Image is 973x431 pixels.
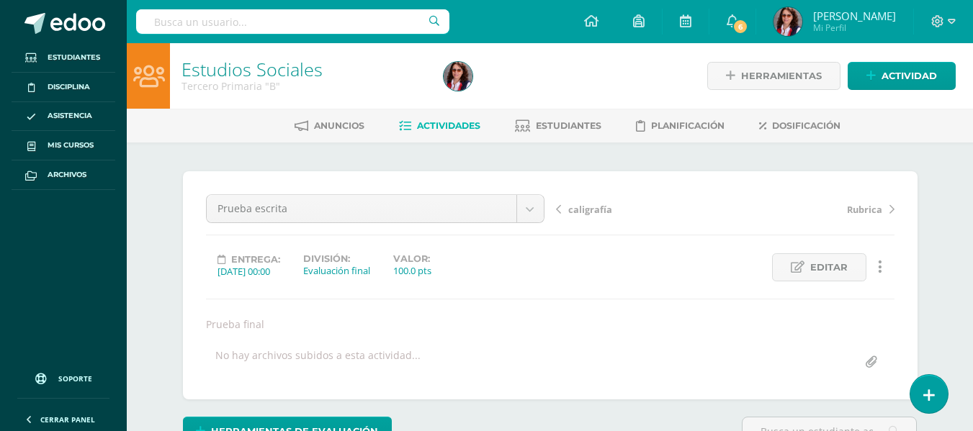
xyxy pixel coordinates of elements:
[847,203,882,216] span: Rubrica
[399,114,480,137] a: Actividades
[636,114,725,137] a: Planificación
[48,52,100,63] span: Estudiantes
[568,203,612,216] span: caligrafía
[48,169,86,181] span: Archivos
[181,59,426,79] h1: Estudios Sociales
[17,359,109,394] a: Soporte
[444,62,472,91] img: 454bd8377fe407885e503da33f4a5c32.png
[12,102,115,132] a: Asistencia
[732,19,748,35] span: 6
[536,120,601,131] span: Estudiantes
[207,195,544,222] a: Prueba escrita
[314,120,364,131] span: Anuncios
[741,63,822,89] span: Herramientas
[848,62,956,90] a: Actividad
[48,140,94,151] span: Mis cursos
[58,373,92,384] span: Soporte
[882,63,937,89] span: Actividad
[12,131,115,160] a: Mis cursos
[393,253,431,264] label: Valor:
[651,120,725,131] span: Planificación
[759,114,840,137] a: Dosificación
[48,81,90,93] span: Disciplina
[707,62,840,90] a: Herramientas
[417,120,480,131] span: Actividades
[813,22,896,34] span: Mi Perfil
[136,9,449,34] input: Busca un usuario...
[200,317,900,331] div: Prueba final
[12,73,115,102] a: Disciplina
[556,201,725,216] a: caligrafía
[725,201,894,216] a: Rubrica
[303,264,370,277] div: Evaluación final
[218,195,506,222] span: Prueba escrita
[810,254,848,281] span: Editar
[215,348,421,376] div: No hay archivos subidos a esta actividad...
[40,414,95,425] span: Cerrar panel
[181,57,323,81] a: Estudios Sociales
[295,114,364,137] a: Anuncios
[218,265,280,278] div: [DATE] 00:00
[774,7,802,36] img: 454bd8377fe407885e503da33f4a5c32.png
[12,43,115,73] a: Estudiantes
[181,79,426,93] div: Tercero Primaria 'B'
[231,254,280,265] span: Entrega:
[772,120,840,131] span: Dosificación
[393,264,431,277] div: 100.0 pts
[515,114,601,137] a: Estudiantes
[813,9,896,23] span: [PERSON_NAME]
[303,253,370,264] label: División:
[48,110,92,122] span: Asistencia
[12,160,115,190] a: Archivos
